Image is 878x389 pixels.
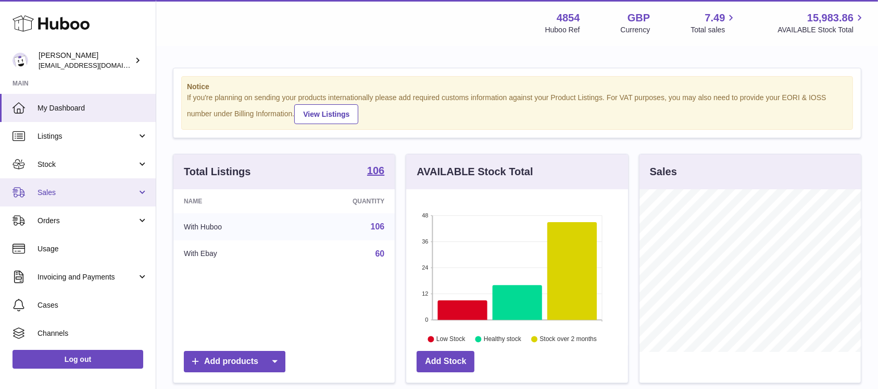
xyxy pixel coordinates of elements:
strong: 106 [367,165,384,176]
text: 48 [422,212,429,218]
a: 106 [371,222,385,231]
text: Stock over 2 months [540,335,597,343]
span: Channels [37,329,148,338]
div: [PERSON_NAME] [39,51,132,70]
text: Healthy stock [484,335,522,343]
strong: GBP [628,11,650,25]
text: 36 [422,238,429,245]
span: Invoicing and Payments [37,272,137,282]
span: 7.49 [705,11,725,25]
span: 15,983.86 [807,11,854,25]
strong: Notice [187,82,847,92]
h3: Total Listings [184,165,251,179]
text: 0 [425,317,429,323]
a: 106 [367,165,384,178]
th: Name [173,189,290,213]
span: My Dashboard [37,103,148,113]
div: Huboo Ref [545,25,580,35]
text: 24 [422,264,429,271]
a: Add Stock [417,351,474,372]
div: Currency [621,25,650,35]
span: Usage [37,244,148,254]
img: jimleo21@yahoo.gr [12,53,28,68]
text: Low Stock [436,335,466,343]
span: Orders [37,216,137,226]
a: Add products [184,351,285,372]
a: Log out [12,350,143,369]
a: View Listings [294,104,358,124]
div: If you're planning on sending your products internationally please add required customs informati... [187,93,847,124]
span: Stock [37,160,137,169]
span: Listings [37,131,137,141]
strong: 4854 [557,11,580,25]
a: 7.49 Total sales [691,11,737,35]
span: Total sales [691,25,737,35]
h3: Sales [650,165,677,179]
span: AVAILABLE Stock Total [777,25,866,35]
span: Cases [37,300,148,310]
a: 15,983.86 AVAILABLE Stock Total [777,11,866,35]
h3: AVAILABLE Stock Total [417,165,533,179]
span: [EMAIL_ADDRESS][DOMAIN_NAME] [39,61,153,69]
text: 12 [422,290,429,297]
th: Quantity [290,189,395,213]
span: Sales [37,188,137,198]
a: 60 [375,249,385,258]
td: With Huboo [173,213,290,240]
td: With Ebay [173,240,290,268]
